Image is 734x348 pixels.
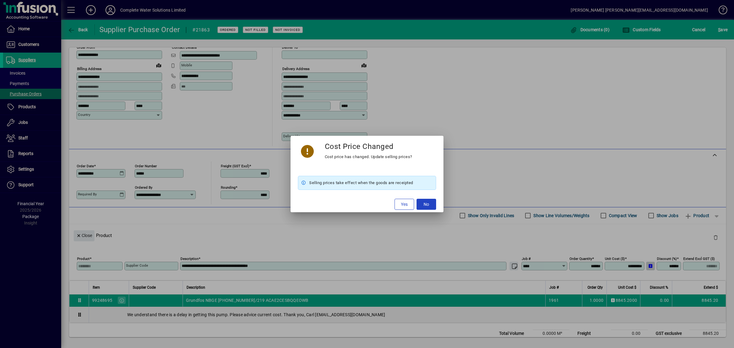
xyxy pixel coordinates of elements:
[325,153,412,161] div: Cost price has changed. Update selling prices?
[401,201,408,208] span: Yes
[395,199,414,210] button: Yes
[325,142,394,151] h3: Cost Price Changed
[417,199,436,210] button: No
[424,201,429,208] span: No
[309,179,413,187] span: Selling prices take effect when the goods are receipted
